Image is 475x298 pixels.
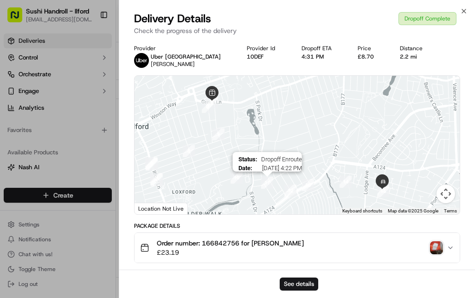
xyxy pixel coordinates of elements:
[336,172,355,192] div: 14
[135,233,460,263] button: Order number: 166842756 for [PERSON_NAME]£23.19photo_proof_of_delivery image
[137,202,167,214] a: Open this area in Google Maps (opens a new window)
[9,37,169,52] p: Welcome 👋
[82,144,101,152] span: [DATE]
[88,183,149,192] span: API Documentation
[29,144,75,152] span: [PERSON_NAME]
[157,238,304,248] span: Order number: 166842756 for [PERSON_NAME]
[141,153,161,173] div: 4
[134,45,232,52] div: Provider
[281,181,300,200] div: 12
[157,248,304,257] span: £23.19
[142,154,161,173] div: 5
[247,53,263,60] button: 10DEF
[209,125,228,144] div: 9
[280,278,318,291] button: See details
[42,98,128,106] div: We're available if you need us!
[261,156,302,163] span: Dropoff Enroute
[9,135,24,150] img: Jandy Espique
[134,11,211,26] span: Delivery Details
[134,53,149,68] img: uber-new-logo.jpeg
[19,145,26,152] img: 1736555255976-a54dd68f-1ca7-489b-9aae-adbdc363a1c4
[430,241,443,254] img: photo_proof_of_delivery image
[198,97,218,117] div: 7
[147,170,167,190] div: 1
[151,60,195,68] span: [PERSON_NAME]
[134,269,460,276] div: Location Details
[400,53,434,60] div: 2.2 mi
[77,144,80,152] span: •
[400,45,434,52] div: Distance
[134,222,460,230] div: Package Details
[78,184,86,191] div: 💻
[135,203,188,214] div: Location Not Live
[75,179,153,196] a: 💻API Documentation
[9,9,28,28] img: Nash
[238,156,257,163] span: Status :
[444,208,457,213] a: Terms (opens in new tab)
[358,45,385,52] div: Price
[256,165,302,172] span: [DATE] 4:22 PM
[9,184,17,191] div: 📗
[151,53,221,60] p: Uber [GEOGRAPHIC_DATA]
[302,45,343,52] div: Dropoff ETA
[302,53,343,60] div: 4:31 PM
[9,121,62,128] div: Past conversations
[247,45,286,52] div: Provider Id
[342,208,382,214] button: Keyboard shortcuts
[158,92,169,103] button: Start new chat
[19,89,36,106] img: 1755196953914-cd9d9cba-b7f7-46ee-b6f5-75ff69acacf5
[358,53,385,60] div: £8.70
[19,183,71,192] span: Knowledge Base
[388,208,438,213] span: Map data ©2025 Google
[238,165,252,172] span: Date :
[144,119,169,130] button: See all
[92,205,112,212] span: Pylon
[24,60,167,70] input: Got a question? Start typing here...
[298,175,318,195] div: 13
[65,205,112,212] a: Powered byPylon
[9,89,26,106] img: 1736555255976-a54dd68f-1ca7-489b-9aae-adbdc363a1c4
[179,141,199,161] div: 6
[227,168,246,187] div: 10
[257,173,277,192] div: 11
[137,202,167,214] img: Google
[436,185,455,203] button: Map camera controls
[6,179,75,196] a: 📗Knowledge Base
[147,169,166,189] div: 2
[134,26,460,35] p: Check the progress of the delivery
[42,89,152,98] div: Start new chat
